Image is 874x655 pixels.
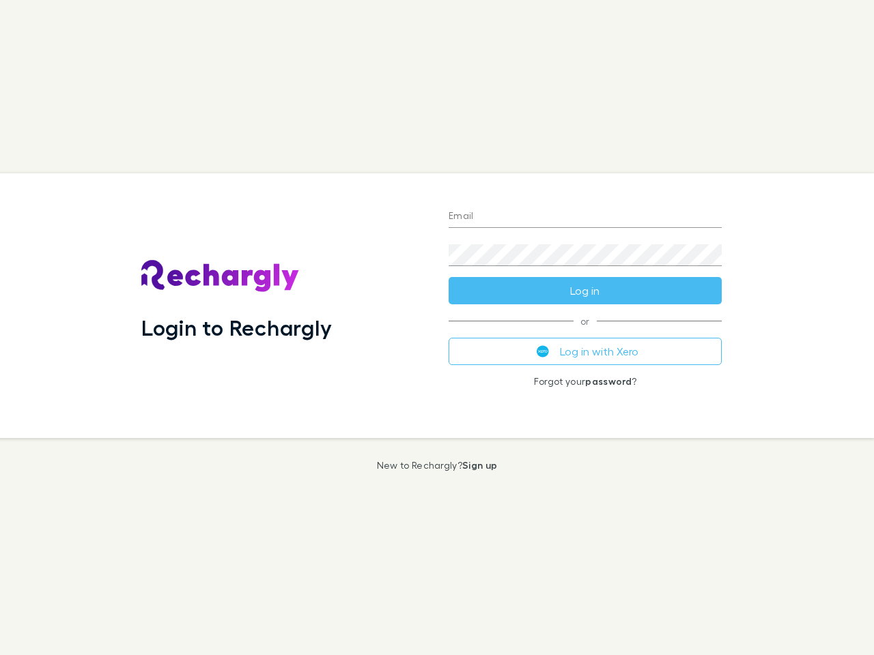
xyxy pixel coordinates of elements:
p: Forgot your ? [449,376,722,387]
img: Xero's logo [537,345,549,358]
a: password [585,375,632,387]
button: Log in [449,277,722,304]
h1: Login to Rechargly [141,315,332,340]
p: New to Rechargly? [377,460,498,471]
img: Rechargly's Logo [141,260,300,293]
button: Log in with Xero [449,338,722,365]
a: Sign up [462,459,497,471]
